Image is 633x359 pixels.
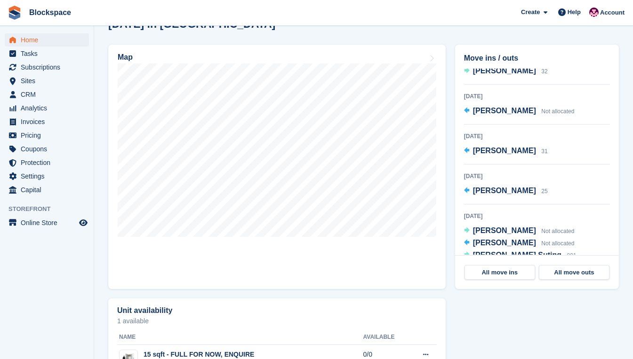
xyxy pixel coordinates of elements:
img: Blockspace [589,8,599,17]
a: menu [5,156,89,169]
h2: Map [118,53,133,62]
a: [PERSON_NAME] 32 [464,65,548,78]
span: Invoices [21,115,77,128]
a: menu [5,101,89,115]
span: Analytics [21,101,77,115]
a: menu [5,115,89,128]
a: menu [5,88,89,101]
span: Not allocated [541,228,574,234]
span: [PERSON_NAME] [473,67,536,75]
span: Coupons [21,142,77,156]
a: [PERSON_NAME] Not allocated [464,237,575,250]
a: Map [108,45,446,289]
div: [DATE] [464,92,610,101]
a: menu [5,129,89,142]
span: [PERSON_NAME] Suting [473,251,561,259]
a: menu [5,216,89,229]
span: 31 [541,148,547,155]
a: menu [5,170,89,183]
span: 001 [567,252,577,259]
span: Not allocated [541,240,574,247]
a: menu [5,61,89,74]
span: [PERSON_NAME] [473,187,536,195]
span: Create [521,8,540,17]
th: Name [117,330,363,345]
span: Online Store [21,216,77,229]
span: [PERSON_NAME] [473,107,536,115]
h2: Unit availability [117,306,172,315]
h2: Move ins / outs [464,53,610,64]
a: menu [5,33,89,47]
div: [DATE] [464,212,610,220]
span: 25 [541,188,547,195]
span: Settings [21,170,77,183]
span: [PERSON_NAME] [473,239,536,247]
span: Sites [21,74,77,87]
a: menu [5,47,89,60]
a: Blockspace [25,5,75,20]
a: [PERSON_NAME] 25 [464,185,548,197]
span: Help [568,8,581,17]
span: [PERSON_NAME] [473,147,536,155]
span: [PERSON_NAME] [473,226,536,234]
a: [PERSON_NAME] Suting 001 [464,250,577,262]
span: 32 [541,68,547,75]
a: [PERSON_NAME] 31 [464,145,548,157]
a: All move outs [539,265,609,280]
span: Account [600,8,625,17]
span: Not allocated [541,108,574,115]
div: [DATE] [464,172,610,180]
span: Tasks [21,47,77,60]
span: Home [21,33,77,47]
div: [DATE] [464,132,610,140]
a: [PERSON_NAME] Not allocated [464,105,575,117]
span: Pricing [21,129,77,142]
a: menu [5,74,89,87]
span: CRM [21,88,77,101]
span: Subscriptions [21,61,77,74]
th: Available [363,330,409,345]
a: Preview store [78,217,89,228]
a: menu [5,142,89,156]
a: menu [5,183,89,196]
p: 1 available [117,318,437,324]
img: stora-icon-8386f47178a22dfd0bd8f6a31ec36ba5ce8667c1dd55bd0f319d3a0aa187defe.svg [8,6,22,20]
span: Protection [21,156,77,169]
a: [PERSON_NAME] Not allocated [464,225,575,237]
span: Capital [21,183,77,196]
a: All move ins [465,265,535,280]
span: Storefront [8,204,94,214]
